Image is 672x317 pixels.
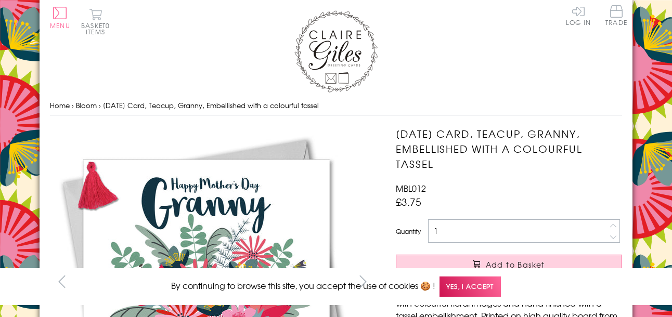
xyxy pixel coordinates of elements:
button: Menu [50,7,70,29]
span: MBL012 [396,182,426,194]
span: Menu [50,21,70,30]
nav: breadcrumbs [50,95,622,116]
img: Claire Giles Greetings Cards [294,10,378,93]
span: Trade [605,5,627,25]
a: Home [50,100,70,110]
span: [DATE] Card, Teacup, Granny, Embellished with a colourful tassel [103,100,319,110]
span: › [99,100,101,110]
button: Basket0 items [81,8,110,35]
span: 0 items [86,21,110,36]
button: Add to Basket [396,255,622,274]
a: Bloom [76,100,97,110]
label: Quantity [396,227,421,236]
a: Trade [605,5,627,28]
span: Yes, I accept [440,276,501,297]
a: Log In [566,5,591,25]
span: › [72,100,74,110]
button: prev [50,270,73,293]
span: £3.75 [396,194,421,209]
h1: [DATE] Card, Teacup, Granny, Embellished with a colourful tassel [396,126,622,171]
span: Add to Basket [486,259,545,270]
button: next [352,270,375,293]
